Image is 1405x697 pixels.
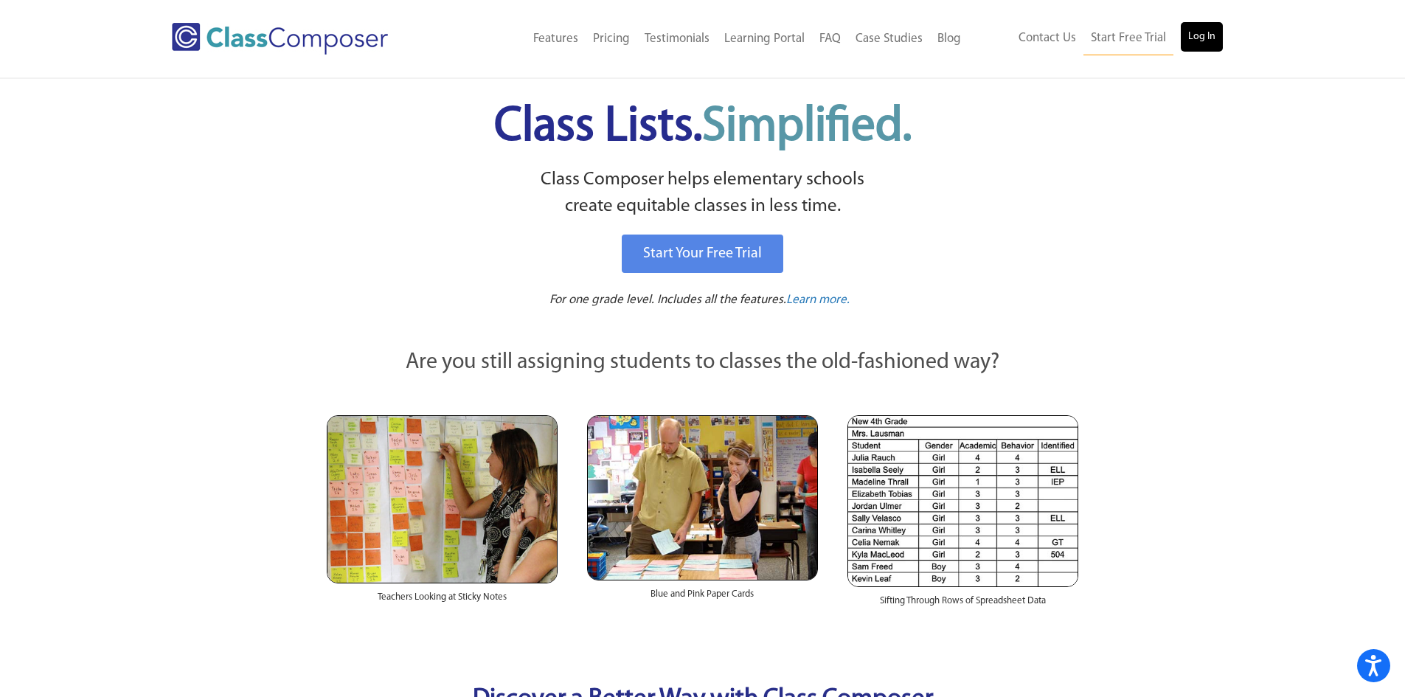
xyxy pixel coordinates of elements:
[702,103,912,151] span: Simplified.
[717,23,812,55] a: Learning Portal
[968,22,1223,55] nav: Header Menu
[637,23,717,55] a: Testimonials
[549,294,786,306] span: For one grade level. Includes all the features.
[847,587,1078,623] div: Sifting Through Rows of Spreadsheet Data
[587,415,818,580] img: Blue and Pink Paper Cards
[526,23,586,55] a: Features
[448,23,968,55] nav: Header Menu
[930,23,968,55] a: Blog
[327,347,1079,379] p: Are you still assigning students to classes the old-fashioned way?
[327,583,558,619] div: Teachers Looking at Sticky Notes
[622,235,783,273] a: Start Your Free Trial
[786,294,850,306] span: Learn more.
[172,23,388,55] img: Class Composer
[812,23,848,55] a: FAQ
[1083,22,1173,55] a: Start Free Trial
[847,415,1078,587] img: Spreadsheets
[786,291,850,310] a: Learn more.
[1011,22,1083,55] a: Contact Us
[643,246,762,261] span: Start Your Free Trial
[587,580,818,616] div: Blue and Pink Paper Cards
[327,415,558,583] img: Teachers Looking at Sticky Notes
[586,23,637,55] a: Pricing
[325,167,1081,221] p: Class Composer helps elementary schools create equitable classes in less time.
[848,23,930,55] a: Case Studies
[1181,22,1223,52] a: Log In
[494,103,912,151] span: Class Lists.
